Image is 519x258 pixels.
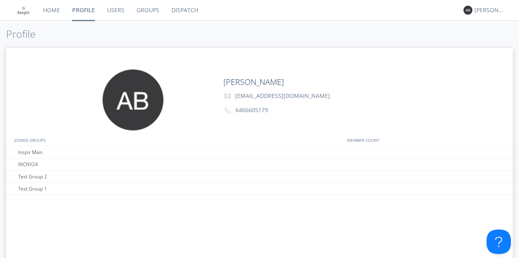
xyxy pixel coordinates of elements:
[225,107,231,114] img: phone-outline.svg
[487,230,511,254] iframe: Toggle Customer Support
[16,146,181,158] div: Inspir Main
[345,134,513,146] div: MEMBER COUNT
[16,183,181,195] div: Test Group 1
[225,94,231,98] img: envelope-outline.svg
[235,92,330,100] span: [EMAIL_ADDRESS][DOMAIN_NAME]
[474,6,505,14] div: [PERSON_NAME]
[6,28,513,40] h1: Profile
[236,106,268,114] span: 6466605179
[16,3,31,17] img: ff256a24637843f88611b6364927a22a
[12,134,176,146] div: JOINED GROUPS
[463,6,472,15] img: 373638.png
[103,69,163,130] img: 373638.png
[16,171,181,182] div: Test Group 2
[16,158,181,170] div: INCNY24
[223,78,465,87] h2: [PERSON_NAME]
